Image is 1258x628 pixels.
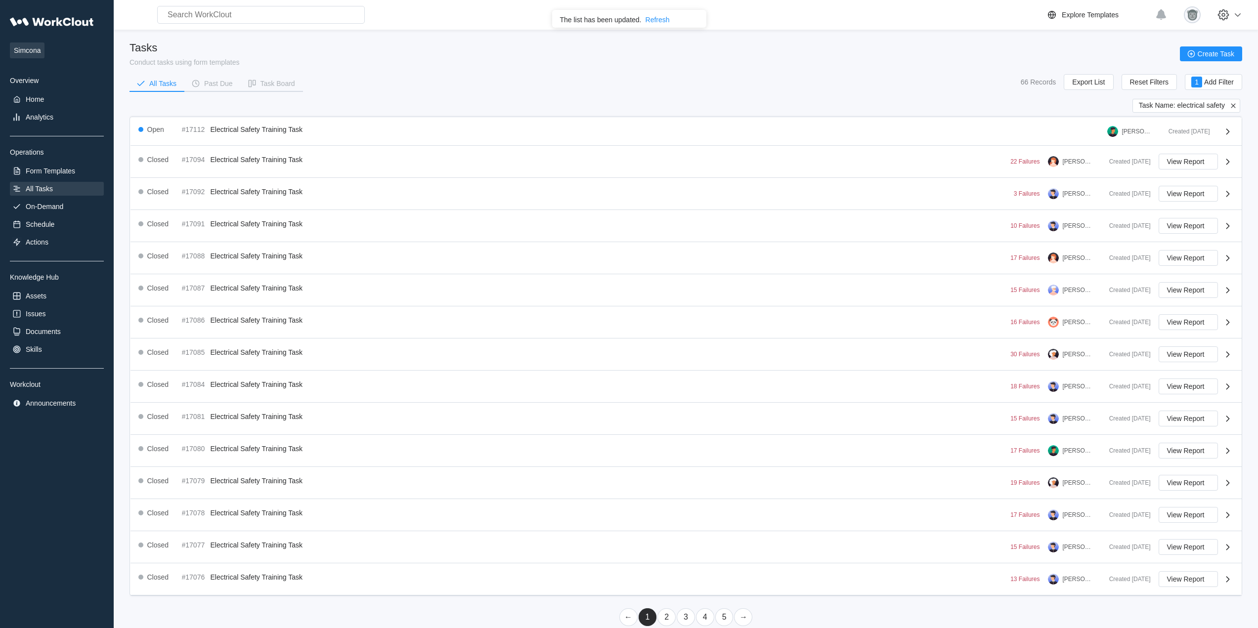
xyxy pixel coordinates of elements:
span: View Report [1167,254,1205,261]
span: Electrical Safety Training Task [211,126,303,133]
div: Closed [147,252,169,260]
div: 15 Failures [1010,544,1040,550]
a: Page 2 [657,608,676,626]
span: Electrical Safety Training Task [211,348,303,356]
div: [PERSON_NAME] [1063,479,1093,486]
div: Analytics [26,113,53,121]
a: Closed#17077Electrical Safety Training Task15 Failures[PERSON_NAME]Created [DATE]View Report [130,531,1242,563]
img: user-4.png [1048,477,1059,488]
div: All Tasks [26,185,53,193]
div: Home [26,95,44,103]
span: Electrical Safety Training Task [211,156,303,164]
div: Created [DATE] [1101,351,1151,358]
a: Closed#17086Electrical Safety Training Task16 Failures[PERSON_NAME]Created [DATE]View Report [130,306,1242,338]
span: Electrical Safety Training Task [211,188,303,196]
div: [PERSON_NAME] [1063,222,1093,229]
button: View Report [1159,154,1218,169]
img: user-5.png [1048,413,1059,424]
button: Create Task [1180,46,1242,61]
span: Electrical Safety Training Task [211,413,303,420]
div: Created [DATE] [1161,128,1210,135]
div: Closed [147,413,169,420]
a: Closed#17081Electrical Safety Training Task15 Failures[PERSON_NAME]Created [DATE]View Report [130,403,1242,435]
a: Page 5 [715,608,734,626]
button: View Report [1159,539,1218,555]
div: Created [DATE] [1101,415,1151,422]
div: Created [DATE] [1101,254,1151,261]
img: user-2.png [1048,156,1059,167]
img: user-5.png [1048,381,1059,392]
a: Form Templates [10,164,104,178]
div: 17 Failures [1010,447,1040,454]
button: Reset Filters [1122,74,1177,90]
a: Closed#17085Electrical Safety Training Task30 Failures[PERSON_NAME]Created [DATE]View Report [130,338,1242,371]
img: user-5.png [1048,574,1059,585]
a: Assets [10,289,104,303]
div: Created [DATE] [1101,576,1151,583]
div: #17094 [182,156,207,164]
a: Closed#17076Electrical Safety Training Task13 Failures[PERSON_NAME]Created [DATE]View Report [130,563,1242,595]
div: Created [DATE] [1101,447,1151,454]
a: Issues [10,307,104,321]
div: All Tasks [149,80,176,87]
a: Next page [734,608,752,626]
div: 19 Failures [1010,479,1040,486]
div: [PERSON_NAME] [1063,190,1093,197]
span: Export List [1072,79,1105,85]
div: Closed [147,573,169,581]
div: Closed [147,509,169,517]
div: Skills [26,345,42,353]
a: Closed#17088Electrical Safety Training Task17 Failures[PERSON_NAME]Created [DATE]View Report [130,242,1242,274]
a: Closed#17080Electrical Safety Training Task17 Failures[PERSON_NAME]Created [DATE]View Report [130,435,1242,467]
div: [PERSON_NAME] [1063,383,1093,390]
a: Previous page [619,608,638,626]
span: View Report [1167,415,1205,422]
button: View Report [1159,218,1218,234]
div: Closed [147,477,169,485]
div: Created [DATE] [1101,479,1151,486]
div: Created [DATE] [1101,319,1151,326]
div: #17112 [182,126,207,133]
div: [PERSON_NAME] [1063,576,1093,583]
span: View Report [1167,351,1205,358]
div: Closed [147,284,169,292]
div: Explore Templates [1062,11,1119,19]
button: View Report [1159,250,1218,266]
div: Form Templates [26,167,75,175]
span: Add Filter [1204,79,1234,85]
span: Electrical Safety Training Task [211,445,303,453]
a: Page 3 [677,608,695,626]
div: Task Board [260,80,295,87]
div: Past Due [204,80,233,87]
a: Closed#17087Electrical Safety Training Task15 Failures[PERSON_NAME]Created [DATE]View Report [130,274,1242,306]
input: Search WorkClout [157,6,365,24]
span: View Report [1167,319,1205,326]
span: Electrical Safety Training Task [211,380,303,388]
div: 18 Failures [1010,383,1040,390]
div: Created [DATE] [1101,222,1151,229]
div: Created [DATE] [1101,287,1151,293]
span: Electrical Safety Training Task [211,573,303,581]
span: View Report [1167,576,1205,583]
span: Electrical Safety Training Task [211,477,303,485]
div: #17092 [182,188,207,196]
div: [PERSON_NAME] [1122,128,1153,135]
div: Overview [10,77,104,84]
span: Reset Filters [1130,79,1169,85]
button: View Report [1159,475,1218,491]
span: Electrical Safety Training Task [211,316,303,324]
div: 22 Failures [1010,158,1040,165]
div: 15 Failures [1010,415,1040,422]
div: #17085 [182,348,207,356]
button: Task Board [241,76,303,91]
div: #17076 [182,573,207,581]
div: Schedule [26,220,54,228]
div: Conduct tasks using form templates [130,58,240,66]
div: #17084 [182,380,207,388]
div: #17081 [182,413,207,420]
span: View Report [1167,158,1205,165]
a: Explore Templates [1046,9,1150,21]
div: Announcements [26,399,76,407]
div: 15 Failures [1010,287,1040,293]
span: View Report [1167,287,1205,293]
